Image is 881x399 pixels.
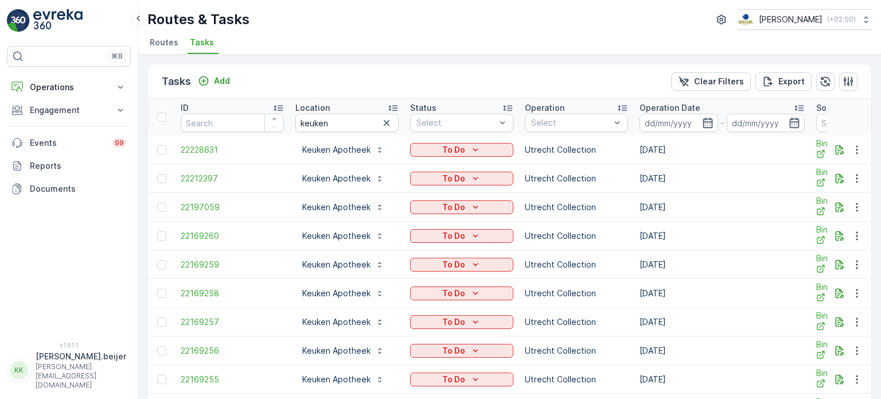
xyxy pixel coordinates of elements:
[30,137,106,149] p: Events
[181,173,284,184] a: 22212397
[30,104,108,116] p: Engagement
[295,342,391,360] button: Keuken Apotheek
[302,288,371,299] p: Keuken Apotheek
[410,286,513,300] button: To Do
[302,316,371,328] p: Keuken Apotheek
[302,173,371,184] p: Keuken Apotheek
[410,344,513,358] button: To Do
[302,230,371,242] p: Keuken Apotheek
[295,114,399,132] input: Search
[634,336,810,365] td: [DATE]
[634,222,810,250] td: [DATE]
[181,144,284,156] a: 22228631
[157,375,166,384] div: Toggle Row Selected
[7,131,131,154] a: Events99
[181,202,284,213] a: 22197059
[30,82,108,93] p: Operations
[778,76,805,87] p: Export
[720,116,724,130] p: -
[525,259,628,270] p: Utrecht Collection
[525,144,628,156] p: Utrecht Collection
[525,288,628,299] p: Utrecht Collection
[302,259,371,270] p: Keuken Apotheek
[410,315,513,329] button: To Do
[36,351,126,362] p: [PERSON_NAME].beijer
[181,374,284,385] a: 22169255
[181,345,284,357] a: 22169256
[416,117,496,129] p: Select
[157,317,166,327] div: Toggle Row Selected
[442,173,465,184] p: To Do
[442,259,465,270] p: To Do
[442,144,465,156] p: To Do
[111,52,123,61] p: ⌘B
[7,177,131,200] a: Documents
[295,370,391,389] button: Keuken Apotheek
[214,75,230,87] p: Add
[410,172,513,185] button: To Do
[193,74,235,88] button: Add
[410,373,513,386] button: To Do
[816,102,844,114] p: Source
[36,362,126,390] p: [PERSON_NAME][EMAIL_ADDRESS][DOMAIN_NAME]
[525,374,628,385] p: Utrecht Collection
[640,102,700,114] p: Operation Date
[7,9,30,32] img: logo
[295,313,391,331] button: Keuken Apotheek
[190,37,214,48] span: Tasks
[634,164,810,193] td: [DATE]
[442,230,465,242] p: To Do
[410,143,513,157] button: To Do
[755,72,812,91] button: Export
[634,279,810,308] td: [DATE]
[410,200,513,214] button: To Do
[181,259,284,270] a: 22169259
[442,345,465,357] p: To Do
[640,114,718,132] input: dd/mm/yyyy
[157,203,166,212] div: Toggle Row Selected
[7,342,131,348] span: v 1.51.1
[634,193,810,222] td: [DATE]
[295,141,391,159] button: Keuken Apotheek
[181,316,284,328] span: 22169257
[181,230,284,242] a: 22169260
[525,230,628,242] p: Utrecht Collection
[442,288,465,299] p: To Do
[10,361,28,379] div: KK
[442,202,465,213] p: To Do
[302,202,371,213] p: Keuken Apotheek
[150,37,178,48] span: Routes
[181,102,189,114] p: ID
[634,365,810,394] td: [DATE]
[295,284,391,303] button: Keuken Apotheek
[181,288,284,299] a: 22169258
[302,345,371,357] p: Keuken Apotheek
[157,231,166,241] div: Toggle Row Selected
[410,229,513,243] button: To Do
[157,289,166,298] div: Toggle Row Selected
[694,76,744,87] p: Clear Filters
[410,102,436,114] p: Status
[157,174,166,183] div: Toggle Row Selected
[525,173,628,184] p: Utrecht Collection
[295,102,330,114] p: Location
[302,144,371,156] p: Keuken Apotheek
[634,308,810,336] td: [DATE]
[157,260,166,269] div: Toggle Row Selected
[147,10,250,29] p: Routes & Tasks
[410,258,513,272] button: To Do
[30,160,126,172] p: Reports
[302,374,371,385] p: Keuken Apotheek
[727,114,805,132] input: dd/mm/yyyy
[7,154,131,177] a: Reports
[525,345,628,357] p: Utrecht Collection
[181,114,284,132] input: Search
[759,14,822,25] p: [PERSON_NAME]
